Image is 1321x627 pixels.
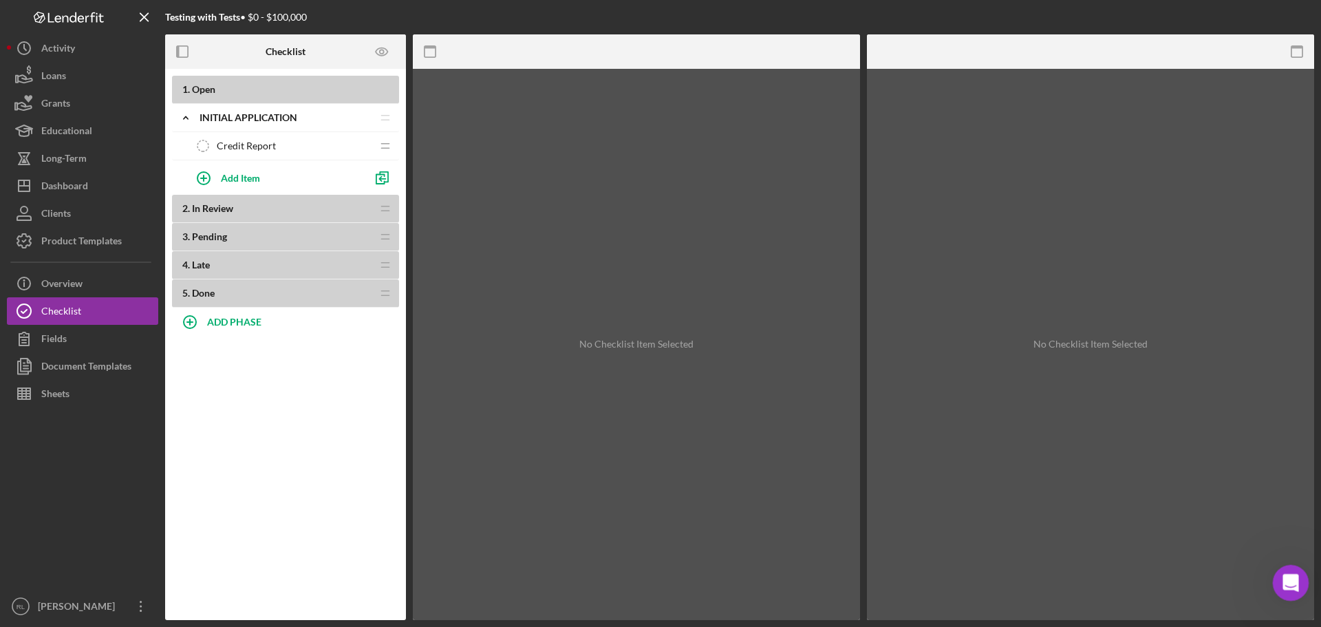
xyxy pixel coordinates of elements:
div: Grants [41,89,70,120]
button: ADD PHASE [172,308,399,335]
button: Dashboard [7,172,158,200]
div: Please list the specific email accounts, including those of your clients, where you see the issue... [22,86,215,127]
button: Sheets [7,380,158,407]
div: [PERSON_NAME] [34,593,124,624]
button: Grants [7,89,158,117]
button: RL[PERSON_NAME] [7,593,158,620]
div: Close [241,6,266,30]
span: Pending [192,231,227,242]
div: Product Templates [41,227,122,258]
img: Profile image for Christina [39,8,61,30]
div: Christina says… [11,169,264,200]
text: RL [17,603,25,610]
button: Long-Term [7,145,158,172]
span: 5 . [182,287,190,299]
div: joined the conversation [59,171,235,184]
div: Loans [41,62,66,93]
iframe: Intercom live chat [1273,565,1309,602]
button: Emoji picker [43,440,54,451]
textarea: Message… [12,342,264,434]
button: Home [215,6,241,32]
div: Initial Application [200,112,372,123]
b: [PERSON_NAME] [59,173,136,182]
button: Checklist [7,297,158,325]
span: Done [192,287,215,299]
img: Profile image for Christina [41,171,55,184]
div: Educational [41,117,92,148]
span: 3 . [182,231,190,242]
button: Activity [7,34,158,62]
button: Upload attachment [21,440,32,451]
span: 4 . [182,259,190,270]
h1: [PERSON_NAME] [67,7,156,17]
button: Send a message… [236,434,258,456]
button: Add Item [186,164,365,191]
div: Dashboard [41,172,88,203]
p: Active [67,17,94,31]
b: Testing with Tests [165,11,240,23]
button: Educational [7,117,158,145]
div: Hi [PERSON_NAME], [22,209,215,222]
div: Checklist [41,297,81,328]
div: Operator says… [11,78,264,146]
div: New messages divider [11,157,264,158]
div: Fields [41,325,67,356]
div: Hi [PERSON_NAME],Thank you for reaching out! Can you share a bit more about what kind of informat... [11,200,226,352]
div: • $0 - $100,000 [165,12,307,23]
div: No Checklist Item Selected [579,339,694,350]
div: Long-Term [41,145,87,176]
button: Fields [7,325,158,352]
div: [PERSON_NAME] [22,330,215,344]
span: Open [192,83,215,95]
span: 1 . [182,83,190,95]
span: Late [192,259,210,270]
span: Credit Report [217,140,276,151]
b: ADD PHASE [207,316,261,328]
button: Overview [7,270,158,297]
div: Add Item [221,164,260,191]
div: Document Templates [41,352,131,383]
b: Checklist [266,46,305,57]
div: No Checklist Item Selected [1033,339,1148,350]
button: Clients [7,200,158,227]
div: Christina says… [11,200,264,382]
div: Sheets [41,380,69,411]
button: Loans [7,62,158,89]
div: Best, [22,317,215,330]
span: 2 . [182,202,190,214]
button: Document Templates [7,352,158,380]
div: Clients [41,200,71,231]
div: Overview [41,270,83,301]
button: Preview as [367,36,398,67]
div: Thank you for reaching out! Can you share a bit more about what kind of information/input you are... [22,229,215,310]
span: In Review [192,202,233,214]
div: Activity [41,34,75,65]
div: Please list the specific email accounts, including those of your clients, where you see the issue... [11,78,226,135]
button: go back [9,6,35,32]
button: Product Templates [7,227,158,255]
